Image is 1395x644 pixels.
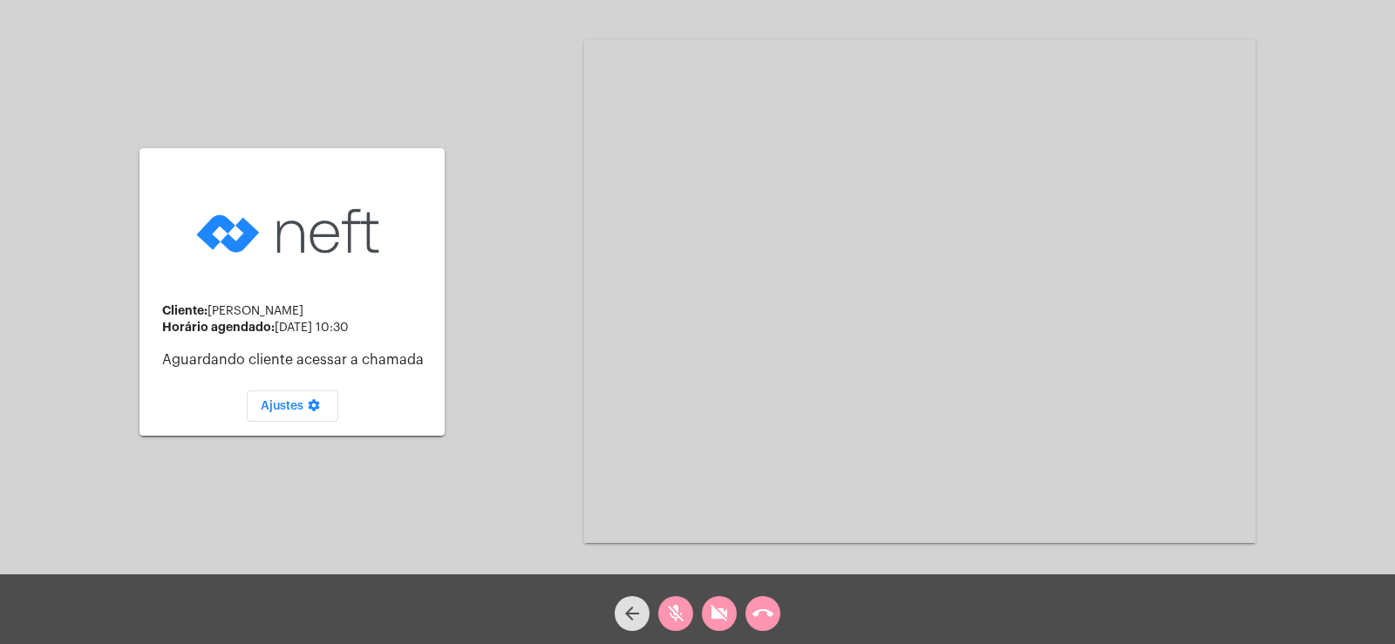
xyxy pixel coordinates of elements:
[622,603,643,624] mat-icon: arrow_back
[162,304,208,316] strong: Cliente:
[162,321,275,333] strong: Horário agendado:
[162,321,431,335] div: [DATE] 10:30
[192,181,392,281] img: logo-neft-novo-2.png
[665,603,686,624] mat-icon: mic_off
[752,603,773,624] mat-icon: call_end
[162,352,431,368] p: Aguardando cliente acessar a chamada
[709,603,730,624] mat-icon: videocam_off
[247,390,338,422] button: Ajustes
[162,304,431,318] div: [PERSON_NAME]
[303,398,324,419] mat-icon: settings
[261,400,324,412] span: Ajustes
